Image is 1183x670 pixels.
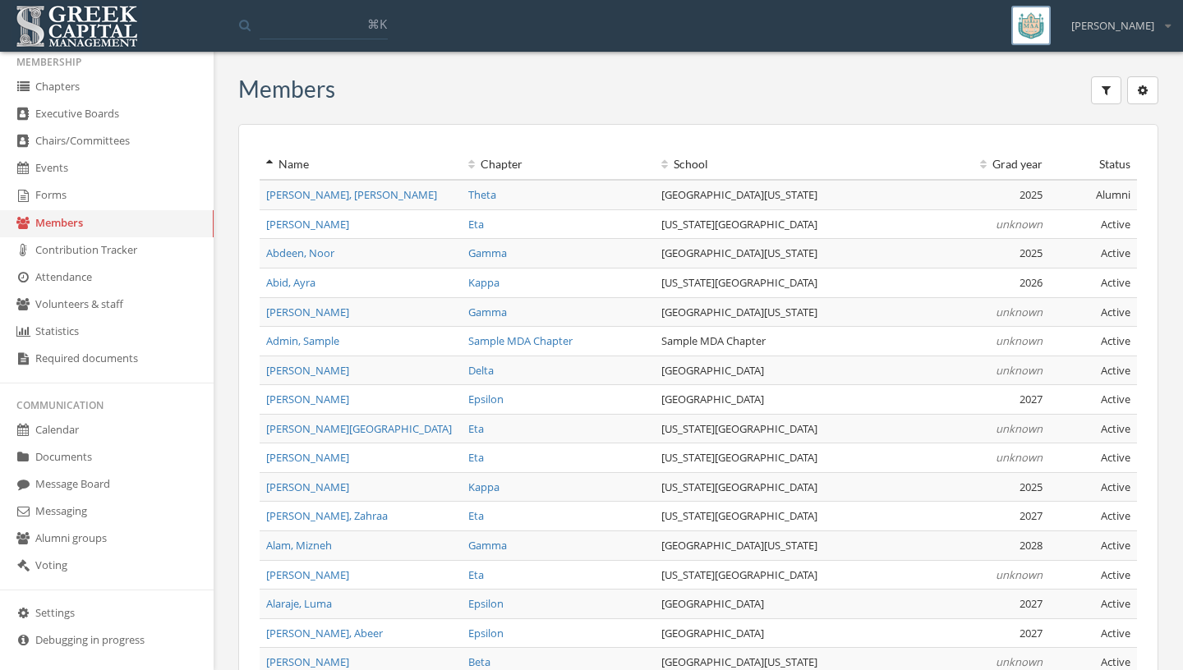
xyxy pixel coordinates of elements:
[655,356,918,385] td: [GEOGRAPHIC_DATA]
[996,217,1043,232] em: unknown
[468,654,490,669] a: Beta
[996,450,1043,465] em: unknown
[468,421,484,436] a: Eta
[996,421,1043,436] em: unknown
[468,363,494,378] a: Delta
[468,508,484,523] a: Eta
[266,333,339,348] a: Admin, Sample
[655,531,918,561] td: [GEOGRAPHIC_DATA][US_STATE]
[266,217,349,232] a: [PERSON_NAME]
[1049,209,1137,239] td: Active
[1049,590,1137,619] td: Active
[468,450,484,465] a: Eta
[1049,560,1137,590] td: Active
[266,567,349,582] a: [PERSON_NAME]
[468,187,496,202] a: Theta
[1049,297,1137,327] td: Active
[996,567,1043,582] em: unknown
[655,385,918,415] td: [GEOGRAPHIC_DATA]
[1061,6,1171,34] div: [PERSON_NAME]
[918,502,1049,531] td: 2027
[1049,443,1137,473] td: Active
[1049,180,1137,209] td: Alumni
[655,239,918,268] td: [GEOGRAPHIC_DATA][US_STATE]
[655,268,918,297] td: [US_STATE][GEOGRAPHIC_DATA]
[918,385,1049,415] td: 2027
[655,590,918,619] td: [GEOGRAPHIC_DATA]
[266,275,315,290] a: Abid, Ayra
[260,149,462,180] th: Name
[918,239,1049,268] td: 2025
[918,180,1049,209] td: 2025
[266,392,349,406] span: [PERSON_NAME]
[1049,385,1137,415] td: Active
[1049,149,1137,180] th: Status
[468,538,507,553] a: Gamma
[266,450,349,465] a: [PERSON_NAME]
[1049,327,1137,356] td: Active
[468,626,504,640] a: Epsilon
[1049,268,1137,297] td: Active
[996,654,1043,669] em: unknown
[1049,502,1137,531] td: Active
[655,180,918,209] td: [GEOGRAPHIC_DATA][US_STATE]
[1049,239,1137,268] td: Active
[266,421,452,436] a: [PERSON_NAME][GEOGRAPHIC_DATA]
[468,217,484,232] a: Eta
[468,305,507,319] a: Gamma
[238,76,335,102] h3: Members
[468,246,507,260] a: Gamma
[918,268,1049,297] td: 2026
[918,472,1049,502] td: 2025
[266,305,349,319] a: [PERSON_NAME]
[468,392,504,406] a: Epsilon
[1049,356,1137,385] td: Active
[468,596,504,611] a: Epsilon
[1071,18,1154,34] span: [PERSON_NAME]
[266,508,388,523] a: [PERSON_NAME], Zahraa
[266,246,334,260] a: Abdeen, Noor
[468,567,484,582] a: Eta
[1049,414,1137,443] td: Active
[462,149,655,180] th: Chapter
[655,502,918,531] td: [US_STATE][GEOGRAPHIC_DATA]
[918,618,1049,648] td: 2027
[655,618,918,648] td: [GEOGRAPHIC_DATA]
[655,149,918,180] th: School
[655,472,918,502] td: [US_STATE][GEOGRAPHIC_DATA]
[1049,531,1137,561] td: Active
[468,333,573,348] a: Sample MDA Chapter
[918,531,1049,561] td: 2028
[655,297,918,327] td: [GEOGRAPHIC_DATA][US_STATE]
[918,149,1049,180] th: Grad year
[266,480,349,494] span: [PERSON_NAME]
[266,538,332,553] a: Alam, Mizneh
[266,654,349,669] a: [PERSON_NAME]
[367,16,387,32] span: ⌘K
[266,363,349,378] a: [PERSON_NAME]
[655,443,918,473] td: [US_STATE][GEOGRAPHIC_DATA]
[1049,472,1137,502] td: Active
[918,590,1049,619] td: 2027
[468,480,499,494] a: Kappa
[266,626,383,640] a: [PERSON_NAME], Abeer
[996,363,1043,378] em: unknown
[996,333,1043,348] em: unknown
[266,187,437,202] a: [PERSON_NAME], [PERSON_NAME]
[1049,618,1137,648] td: Active
[468,275,499,290] a: Kappa
[655,560,918,590] td: [US_STATE][GEOGRAPHIC_DATA]
[266,596,332,611] a: Alaraje, Luma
